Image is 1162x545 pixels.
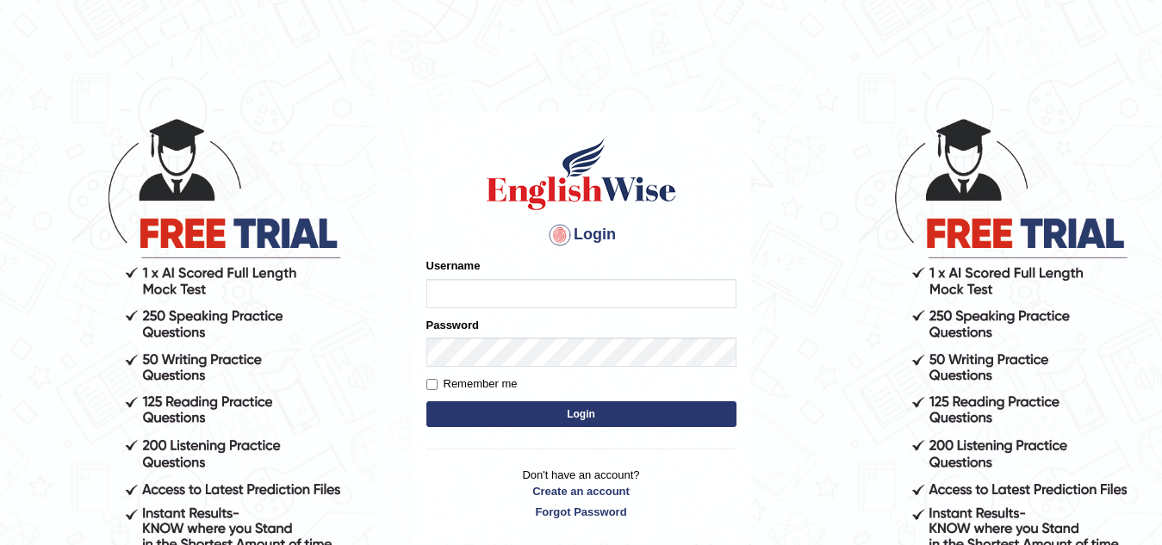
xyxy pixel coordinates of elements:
[426,504,736,520] a: Forgot Password
[426,257,481,274] label: Username
[483,135,680,213] img: Logo of English Wise sign in for intelligent practice with AI
[426,221,736,249] h4: Login
[426,317,479,333] label: Password
[426,483,736,499] a: Create an account
[426,467,736,520] p: Don't have an account?
[426,375,518,393] label: Remember me
[426,401,736,427] button: Login
[426,379,438,390] input: Remember me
